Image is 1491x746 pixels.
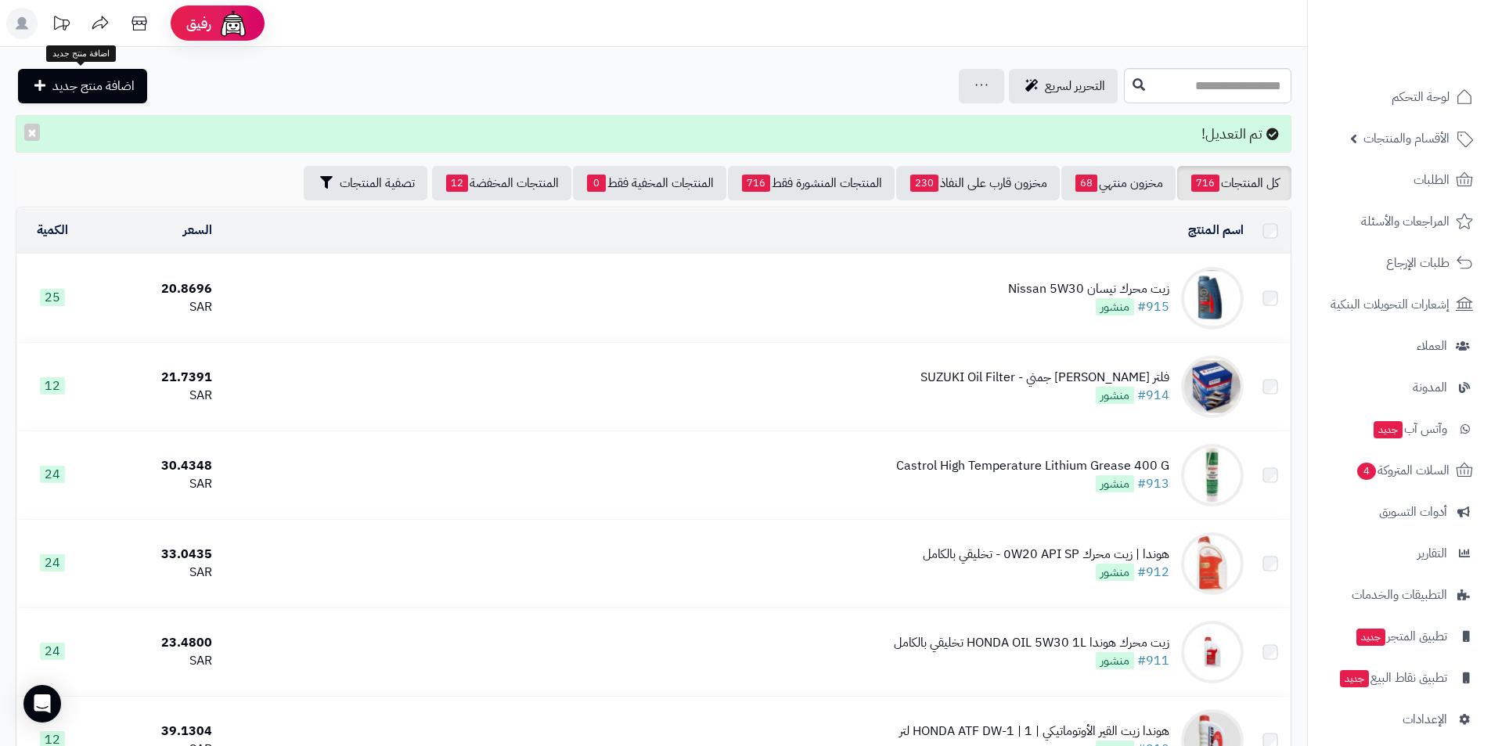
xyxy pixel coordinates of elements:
[1008,280,1169,298] div: زيت محرك نيسان Nissan 5W30
[1414,169,1450,191] span: الطلبات
[95,298,212,316] div: SAR
[1352,584,1447,606] span: التطبيقات والخدمات
[95,369,212,387] div: 21.7391
[1137,474,1169,493] a: #913
[1317,452,1482,489] a: السلات المتروكة4
[1096,652,1134,669] span: منشور
[183,221,212,240] a: السعر
[1137,297,1169,316] a: #915
[446,175,468,192] span: 12
[923,546,1169,564] div: هوندا | زيت محرك 0W20 API SP - تخليقي بالكامل
[1340,670,1369,687] span: جديد
[1356,629,1385,646] span: جديد
[1417,335,1447,357] span: العملاء
[1317,576,1482,614] a: التطبيقات والخدمات
[218,8,249,39] img: ai-face.png
[899,723,1169,741] div: هوندا زيت القير الأوتوماتيكي | HONDA ATF DW-1 | 1 لتر
[1417,542,1447,564] span: التقارير
[1191,175,1219,192] span: 716
[1096,387,1134,404] span: منشور
[95,634,212,652] div: 23.4800
[40,377,65,395] span: 12
[1317,618,1482,655] a: تطبيق المتجرجديد
[40,289,65,306] span: 25
[37,221,68,240] a: الكمية
[1403,708,1447,730] span: الإعدادات
[1374,421,1403,438] span: جديد
[920,369,1169,387] div: فلتر [PERSON_NAME] جمني - SUZUKI Oil Filter
[186,14,211,33] span: رفيق
[1317,493,1482,531] a: أدوات التسويق
[1356,459,1450,481] span: السلات المتروكة
[1061,166,1176,200] a: مخزون منتهي68
[1137,563,1169,582] a: #912
[1181,444,1244,506] img: Castrol High Temperature Lithium Grease 400 G
[95,546,212,564] div: 33.0435
[896,457,1169,475] div: Castrol High Temperature Lithium Grease 400 G
[340,174,415,193] span: تصفية المنتجات
[95,723,212,741] div: 39.1304
[40,554,65,571] span: 24
[432,166,571,200] a: المنتجات المخفضة12
[1338,667,1447,689] span: تطبيق نقاط البيع
[1357,463,1376,480] span: 4
[24,124,40,141] button: ×
[46,45,116,63] div: اضافة منتج جديد
[1331,294,1450,315] span: إشعارات التحويلات البنكية
[40,466,65,483] span: 24
[1317,203,1482,240] a: المراجعات والأسئلة
[1181,621,1244,683] img: زيت محرك هوندا HONDA OIL 5W30 1L تخليقي بالكامل
[728,166,895,200] a: المنتجات المنشورة فقط716
[1317,327,1482,365] a: العملاء
[1181,532,1244,595] img: هوندا | زيت محرك 0W20 API SP - تخليقي بالكامل
[742,175,770,192] span: 716
[1392,86,1450,108] span: لوحة التحكم
[1075,175,1097,192] span: 68
[1317,161,1482,199] a: الطلبات
[1317,701,1482,738] a: الإعدادات
[95,475,212,493] div: SAR
[40,643,65,660] span: 24
[1177,166,1291,200] a: كل المنتجات716
[16,115,1291,153] div: تم التعديل!
[1386,252,1450,274] span: طلبات الإرجاع
[95,280,212,298] div: 20.8696
[1137,386,1169,405] a: #914
[95,457,212,475] div: 30.4348
[1181,267,1244,330] img: زيت محرك نيسان Nissan 5W30
[1317,78,1482,116] a: لوحة التحكم
[1045,77,1105,96] span: التحرير لسريع
[910,175,938,192] span: 230
[1181,355,1244,418] img: فلتر زيت سوزوكي جمني - SUZUKI Oil Filter
[23,685,61,723] div: Open Intercom Messenger
[1355,625,1447,647] span: تطبيق المتجر
[1096,564,1134,581] span: منشور
[1096,475,1134,492] span: منشور
[1317,286,1482,323] a: إشعارات التحويلات البنكية
[95,564,212,582] div: SAR
[1137,651,1169,670] a: #911
[95,652,212,670] div: SAR
[1317,244,1482,282] a: طلبات الإرجاع
[1188,221,1244,240] a: اسم المنتج
[304,166,427,200] button: تصفية المنتجات
[1317,535,1482,572] a: التقارير
[1361,211,1450,232] span: المراجعات والأسئلة
[896,166,1060,200] a: مخزون قارب على النفاذ230
[95,387,212,405] div: SAR
[41,8,81,43] a: تحديثات المنصة
[894,634,1169,652] div: زيت محرك هوندا HONDA OIL 5W30 1L تخليقي بالكامل
[1372,418,1447,440] span: وآتس آب
[1317,659,1482,697] a: تطبيق نقاط البيعجديد
[1317,410,1482,448] a: وآتس آبجديد
[573,166,726,200] a: المنتجات المخفية فقط0
[18,69,147,103] a: اضافة منتج جديد
[52,77,135,96] span: اضافة منتج جديد
[1379,501,1447,523] span: أدوات التسويق
[1009,69,1118,103] a: التحرير لسريع
[587,175,606,192] span: 0
[1363,128,1450,150] span: الأقسام والمنتجات
[1096,298,1134,315] span: منشور
[1317,369,1482,406] a: المدونة
[1413,377,1447,398] span: المدونة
